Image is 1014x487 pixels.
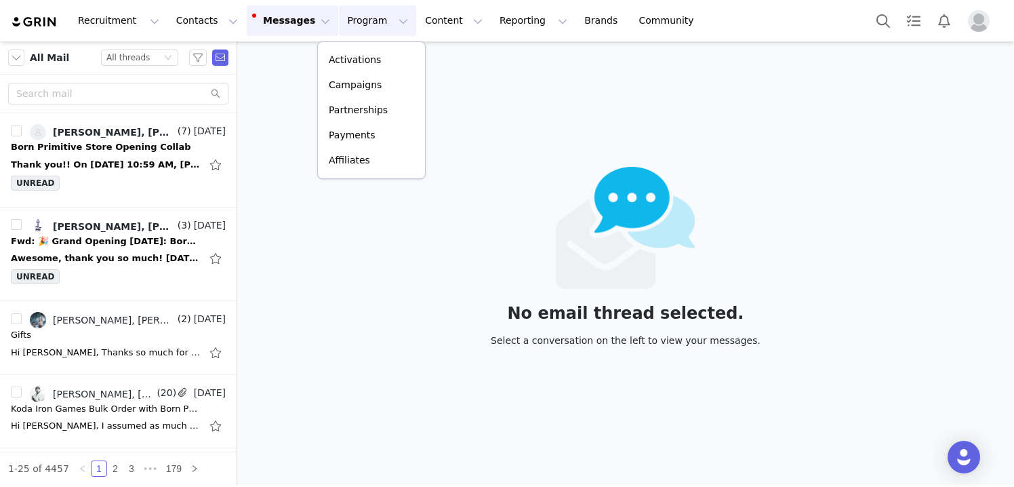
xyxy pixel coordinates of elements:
div: [PERSON_NAME], [PERSON_NAME], [PERSON_NAME] [53,127,175,138]
li: 3 [123,461,140,477]
div: Awesome, thank you so much! On Mon, Sep 22, 2025 at 2:10 PM Meghan Ippoliti <mippoliti@bornprimit... [11,252,201,265]
span: UNREAD [11,176,60,191]
div: Hi Mandy, I assumed as much with the printing- but would I be able to just order some blanks so t... [11,419,201,433]
button: Contacts [168,5,246,36]
a: [PERSON_NAME], [PERSON_NAME] [30,312,175,328]
div: Born Primitive Store Opening Collab [11,140,191,154]
li: Next Page [186,461,203,477]
i: icon: left [79,465,87,473]
p: Payments [329,128,376,142]
a: Tasks [899,5,929,36]
img: aafb4c9b-0bb8-4d85-ad96-5476d3300baa--s.jpg [30,218,46,235]
span: (20) [154,386,176,400]
button: Messages [247,5,338,36]
div: [PERSON_NAME], [PERSON_NAME] [53,315,175,326]
div: Gifts [11,328,31,342]
div: [PERSON_NAME], [PERSON_NAME], [PERSON_NAME], [PERSON_NAME] [53,389,154,400]
span: ••• [140,461,161,477]
li: 179 [161,461,186,477]
img: grin logo [11,16,58,28]
img: df522597-8366-473b-8df8-7aec81c64335.jpg [30,386,46,402]
button: Reporting [491,5,575,36]
img: ab2aaa7e-2762-4273-8ded-929c1784040c--s.jpg [30,124,46,140]
li: 1 [91,461,107,477]
li: Previous Page [75,461,91,477]
a: [PERSON_NAME], [PERSON_NAME] [30,218,175,235]
button: Program [339,5,416,36]
div: Hi Marie, Thanks so much for reaching out, and I'm so sorry for the oversight! You're absolutely ... [11,346,201,359]
div: Fwd: 🎉 Grand Opening This Friday: Born Primitive Flagship Store! [11,235,201,248]
button: Content [417,5,491,36]
div: All threads [106,50,150,65]
img: a496d969-1375-48bc-8456-3d06042d587b.jpg [30,312,46,328]
li: 2 [107,461,123,477]
div: Select a conversation on the left to view your messages. [491,333,760,348]
i: icon: down [164,54,172,63]
a: Community [631,5,708,36]
div: Open Intercom Messenger [948,441,980,473]
a: 1 [92,461,106,476]
p: Affiliates [329,153,370,168]
button: Recruitment [70,5,167,36]
div: Koda Iron Games Bulk Order with Born Primitive [11,402,201,416]
p: Activations [329,53,381,67]
li: 1-25 of 4457 [8,461,69,477]
button: Profile [960,10,1003,32]
a: [PERSON_NAME], [PERSON_NAME], [PERSON_NAME] [30,124,175,140]
p: Partnerships [329,103,388,117]
p: Campaigns [329,78,382,92]
div: No email thread selected. [491,306,760,321]
a: [PERSON_NAME], [PERSON_NAME], [PERSON_NAME], [PERSON_NAME] [30,386,154,402]
a: 179 [162,461,186,476]
a: 2 [108,461,123,476]
i: icon: search [211,89,220,98]
span: UNREAD [11,269,60,284]
button: Search [868,5,898,36]
span: All Mail [30,51,69,65]
img: emails-empty2x.png [556,167,696,289]
div: [PERSON_NAME], [PERSON_NAME] [53,221,175,232]
button: Notifications [929,5,959,36]
img: placeholder-profile.jpg [968,10,990,32]
li: Next 3 Pages [140,461,161,477]
a: 3 [124,461,139,476]
i: icon: right [190,465,199,473]
span: Send Email [212,50,228,66]
a: Brands [576,5,630,36]
input: Search mail [8,83,228,104]
div: Thank you!! On Sep 22, 2025, at 10:59 AM, Meghan Ippoliti <mippoliti@bornprimitive.com> wrote: Hi... [11,158,201,172]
